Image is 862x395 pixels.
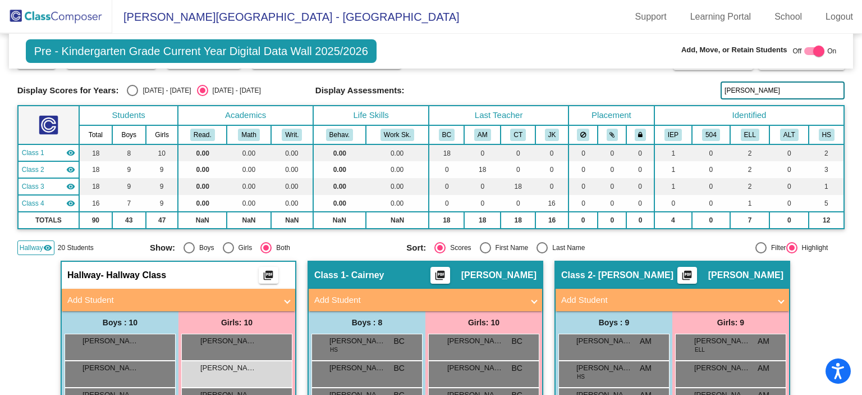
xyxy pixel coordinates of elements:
[577,373,585,381] span: HS
[190,129,215,141] button: Read.
[769,212,809,229] td: 0
[598,195,626,212] td: 0
[66,165,75,174] mat-icon: visibility
[271,161,313,178] td: 0.00
[677,267,697,284] button: Print Students Details
[568,161,598,178] td: 0
[406,243,426,253] span: Sort:
[708,270,783,281] span: [PERSON_NAME]
[433,270,447,285] mat-icon: picture_as_pdf
[18,161,79,178] td: Alison McElroy - McElroy
[429,195,464,212] td: 0
[366,195,429,212] td: 0.00
[626,178,654,195] td: 0
[535,212,568,229] td: 16
[535,144,568,161] td: 0
[79,195,112,212] td: 16
[640,362,652,374] span: AM
[429,178,464,195] td: 0
[67,294,276,307] mat-panel-title: Add Student
[464,212,501,229] td: 18
[271,212,313,229] td: NaN
[22,198,44,208] span: Class 4
[730,125,769,144] th: English Language Learner
[535,125,568,144] th: Jessica Kitt
[561,294,770,307] mat-panel-title: Add Student
[79,212,112,229] td: 90
[680,270,694,285] mat-icon: picture_as_pdf
[112,212,146,229] td: 43
[769,144,809,161] td: 0
[568,178,598,195] td: 0
[67,270,101,281] span: Hallway
[112,161,146,178] td: 9
[62,311,178,334] div: Boys : 10
[178,161,227,178] td: 0.00
[22,165,44,175] span: Class 2
[535,195,568,212] td: 16
[146,161,178,178] td: 9
[313,178,366,195] td: 0.00
[501,212,535,229] td: 18
[535,178,568,195] td: 0
[313,144,366,161] td: 0.00
[79,178,112,195] td: 18
[138,85,191,96] div: [DATE] - [DATE]
[146,178,178,195] td: 9
[535,161,568,178] td: 0
[446,243,471,253] div: Scores
[809,125,844,144] th: HeadStart
[17,85,119,96] span: Display Scores for Years:
[66,182,75,191] mat-icon: visibility
[730,178,769,195] td: 2
[593,270,673,281] span: - [PERSON_NAME]
[309,289,542,311] mat-expansion-panel-header: Add Student
[664,129,682,141] button: IEP
[568,195,598,212] td: 0
[178,212,227,229] td: NaN
[654,178,692,195] td: 1
[43,243,52,252] mat-icon: visibility
[576,335,632,347] span: [PERSON_NAME]
[464,161,501,178] td: 18
[626,8,676,26] a: Support
[425,311,542,334] div: Girls: 10
[101,270,167,281] span: - Hallway Class
[576,362,632,374] span: [PERSON_NAME]
[654,125,692,144] th: Individualized Education Plan
[79,161,112,178] td: 18
[429,212,464,229] td: 18
[491,243,529,253] div: First Name
[447,362,503,374] span: [PERSON_NAME]
[79,144,112,161] td: 18
[809,178,844,195] td: 1
[765,8,811,26] a: School
[238,129,259,141] button: Math
[692,125,730,144] th: 504 Plan
[672,311,789,334] div: Girls: 9
[271,144,313,161] td: 0.00
[809,161,844,178] td: 3
[112,144,146,161] td: 8
[681,8,760,26] a: Learning Portal
[227,178,271,195] td: 0.00
[26,39,377,63] span: Pre - Kindergarten Grade Current Year Digital Data Wall 2025/2026
[62,289,295,311] mat-expansion-panel-header: Add Student
[464,144,501,161] td: 0
[769,178,809,195] td: 0
[626,144,654,161] td: 0
[695,346,705,354] span: ELL
[809,144,844,161] td: 2
[259,267,278,284] button: Print Students Details
[366,161,429,178] td: 0.00
[692,178,730,195] td: 0
[146,195,178,212] td: 9
[548,243,585,253] div: Last Name
[227,144,271,161] td: 0.00
[178,195,227,212] td: 0.00
[112,125,146,144] th: Boys
[556,311,672,334] div: Boys : 9
[702,129,720,141] button: 504
[200,335,256,347] span: [PERSON_NAME]
[429,161,464,178] td: 0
